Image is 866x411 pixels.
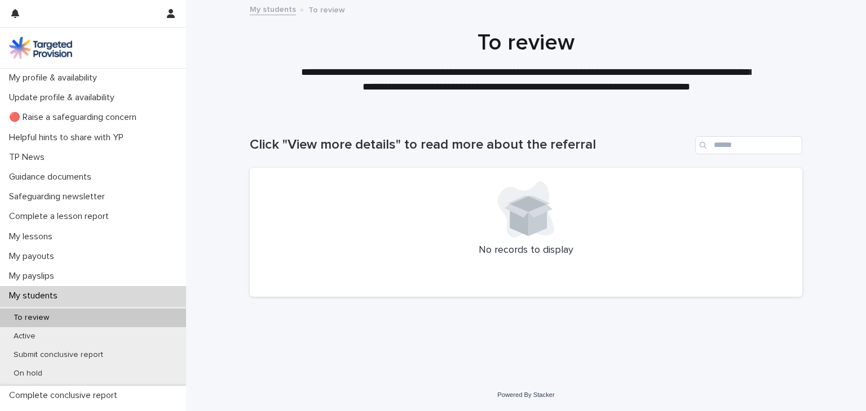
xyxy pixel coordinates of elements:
p: My payslips [5,271,63,282]
p: Complete conclusive report [5,390,126,401]
p: Complete a lesson report [5,211,118,222]
a: Powered By Stacker [497,391,554,398]
p: Submit conclusive report [5,350,112,360]
p: My lessons [5,231,61,242]
p: My profile & availability [5,73,106,83]
h1: Click "View more details" to read more about the referral [250,137,691,153]
h1: To review [250,29,802,56]
p: On hold [5,369,51,378]
p: Update profile & availability [5,92,123,103]
p: No records to display [263,244,789,257]
p: Active [5,332,45,341]
p: To review [5,313,58,323]
p: To review [308,3,345,15]
p: My payouts [5,251,63,262]
p: Safeguarding newsletter [5,191,114,202]
a: My students [250,2,296,15]
p: TP News [5,152,54,163]
p: 🔴 Raise a safeguarding concern [5,112,145,123]
p: Helpful hints to share with YP [5,132,132,143]
p: Guidance documents [5,172,100,182]
img: M5nRWzHhSzIhMunXDL62 [9,37,72,59]
input: Search [695,136,802,154]
p: My students [5,291,67,301]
